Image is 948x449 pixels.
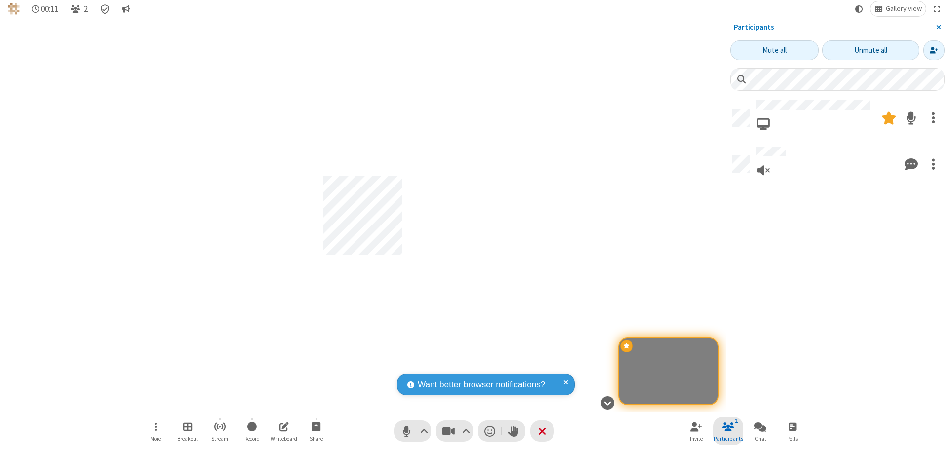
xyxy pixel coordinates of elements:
button: Joined via web browser [756,113,771,135]
button: Viewing only, no audio connected [756,159,771,182]
span: Gallery view [886,5,922,13]
span: Invite [690,436,703,442]
div: Meeting details Encryption enabled [96,1,115,16]
span: Whiteboard [271,436,297,442]
span: Want better browser notifications? [418,378,545,391]
button: Fullscreen [930,1,945,16]
span: 2 [84,4,88,14]
button: Close sidebar [929,18,948,37]
button: End or leave meeting [530,420,554,442]
button: Manage Breakout Rooms [173,417,202,445]
button: Video setting [460,420,473,442]
span: More [150,436,161,442]
button: Audio settings [418,420,431,442]
button: Close participant list [66,1,92,16]
button: Send a reaction [478,420,502,442]
p: Participants [734,22,929,33]
span: Polls [787,436,798,442]
button: Unmute all [822,40,919,60]
span: Breakout [177,436,198,442]
button: Stop video (⌘+Shift+V) [436,420,473,442]
button: Close participant list [713,417,743,445]
button: Mute (⌘+Shift+A) [394,420,431,442]
div: 2 [732,416,741,425]
button: Mute all [730,40,819,60]
span: Participants [714,436,743,442]
button: Conversation [118,1,134,16]
div: Timer [28,1,63,16]
span: Share [310,436,323,442]
img: QA Selenium DO NOT DELETE OR CHANGE [8,3,20,15]
button: Open menu [141,417,170,445]
button: Invite [923,40,945,60]
span: Record [244,436,260,442]
button: Start recording [237,417,267,445]
button: Open shared whiteboard [269,417,299,445]
span: 00:11 [41,4,58,14]
button: Start sharing [301,417,331,445]
button: Open chat [746,417,775,445]
button: Open poll [778,417,807,445]
button: Raise hand [502,420,525,442]
button: Invite participants (⌘+Shift+I) [681,417,711,445]
button: Start streaming [205,417,235,445]
button: Using system theme [851,1,867,16]
span: Stream [211,436,228,442]
button: Change layout [870,1,926,16]
span: Chat [755,436,766,442]
button: Hide [597,391,618,414]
